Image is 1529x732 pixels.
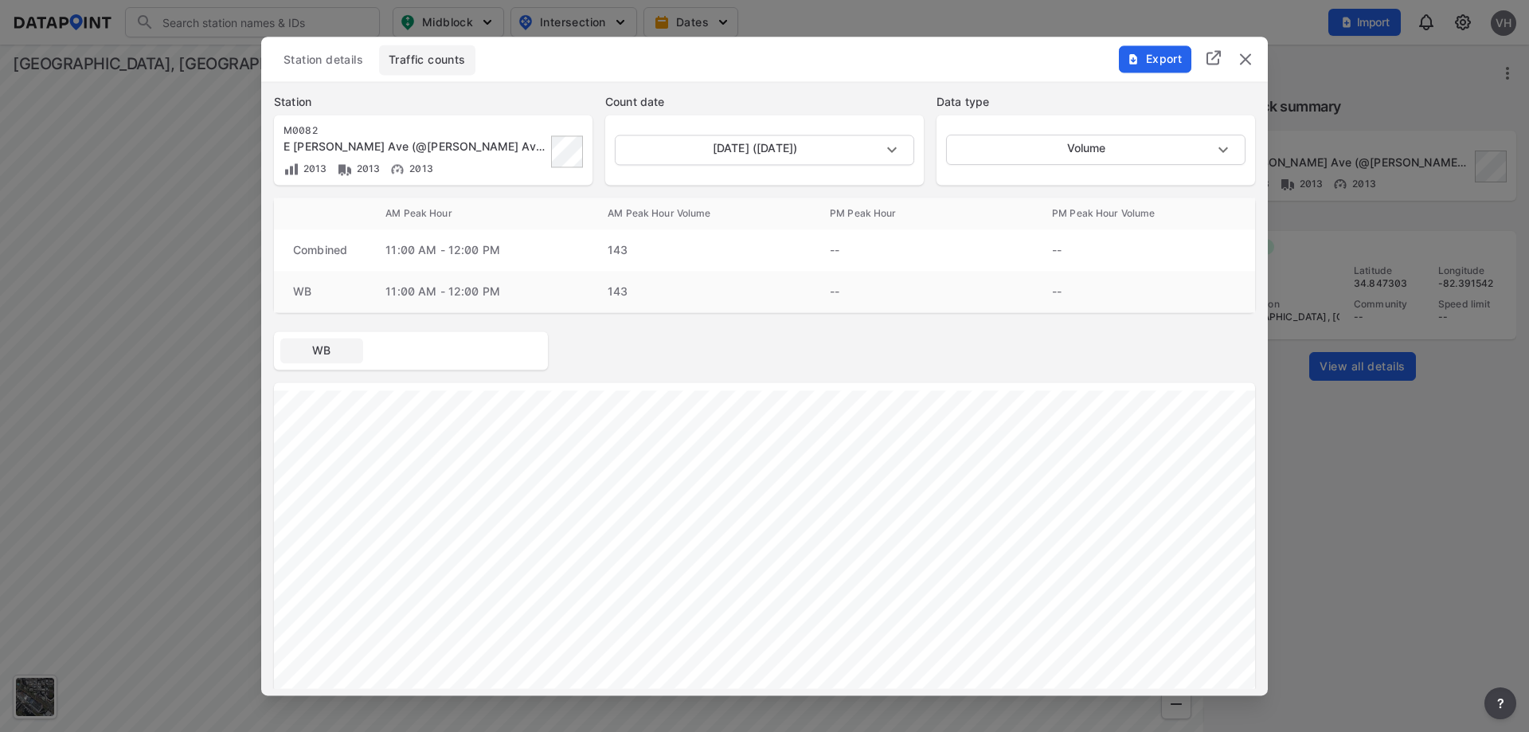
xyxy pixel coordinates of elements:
[589,229,811,271] td: 143
[1033,198,1255,229] th: PM Peak Hour Volume
[280,338,542,363] div: basic tabs example
[366,229,589,271] td: 11:00 AM - 12:00 PM
[1236,49,1255,69] img: close.efbf2170.svg
[389,52,466,68] span: Traffic counts
[1119,45,1191,72] button: Export
[405,162,433,174] span: 2013
[274,45,1255,75] div: basic tabs example
[337,161,353,177] img: Vehicle class
[366,198,589,229] th: AM Peak Hour
[1494,694,1507,713] span: ?
[1484,687,1516,719] button: more
[589,271,811,312] td: 143
[946,135,1245,165] div: Volume
[284,161,299,177] img: Volume count
[284,139,546,155] div: E McBee Ave (@McDaniel Ave) [left turn onto McDaniel]
[1127,53,1140,65] img: File%20-%20Download.70cf71cd.svg
[1204,49,1223,68] img: full_screen.b7bf9a36.svg
[274,229,366,271] td: Combined
[605,94,924,110] label: Count date
[366,271,589,312] td: 11:00 AM - 12:00 PM
[274,271,366,312] td: WB
[1236,49,1255,69] button: delete
[353,162,381,174] span: 2013
[1033,229,1255,271] td: --
[1033,271,1255,312] td: --
[284,52,363,68] span: Station details
[290,343,354,358] span: WB
[811,271,1033,312] td: --
[811,229,1033,271] td: --
[389,161,405,177] img: Vehicle speed
[615,135,914,165] div: [DATE] ([DATE])
[1128,51,1181,67] span: Export
[274,94,592,110] label: Station
[299,162,327,174] span: 2013
[589,198,811,229] th: AM Peak Hour Volume
[811,198,1033,229] th: PM Peak Hour
[937,94,1255,110] label: Data type
[284,124,546,137] div: M0082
